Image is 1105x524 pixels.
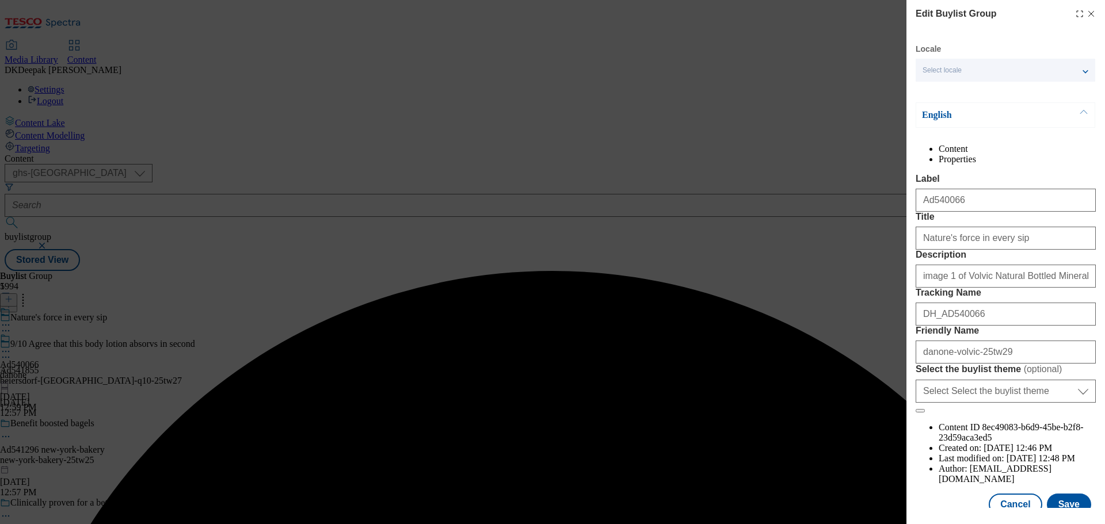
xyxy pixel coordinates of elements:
input: Enter Title [916,227,1096,250]
label: Description [916,250,1096,260]
li: Properties [939,154,1096,165]
li: Content ID [939,422,1096,443]
p: English [922,109,1043,121]
span: 8ec49083-b6d9-45be-b2f8-23d59aca3ed5 [939,422,1084,442]
input: Enter Label [916,189,1096,212]
input: Enter Friendly Name [916,341,1096,364]
span: [DATE] 12:48 PM [1007,453,1075,463]
li: Last modified on: [939,453,1096,464]
button: Save [1047,494,1091,515]
label: Locale [916,46,941,52]
label: Select the buylist theme [916,364,1096,375]
li: Content [939,144,1096,154]
input: Enter Description [916,265,1096,288]
span: [DATE] 12:46 PM [984,443,1052,453]
label: Title [916,212,1096,222]
label: Friendly Name [916,326,1096,336]
button: Select locale [916,59,1095,82]
li: Created on: [939,443,1096,453]
li: Author: [939,464,1096,484]
label: Tracking Name [916,288,1096,298]
input: Enter Tracking Name [916,303,1096,326]
div: Modal [916,7,1096,515]
h4: Edit Buylist Group [916,7,996,21]
label: Label [916,174,1096,184]
span: ( optional ) [1024,364,1062,374]
button: Cancel [989,494,1042,515]
span: Select locale [923,66,962,75]
span: [EMAIL_ADDRESS][DOMAIN_NAME] [939,464,1051,484]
